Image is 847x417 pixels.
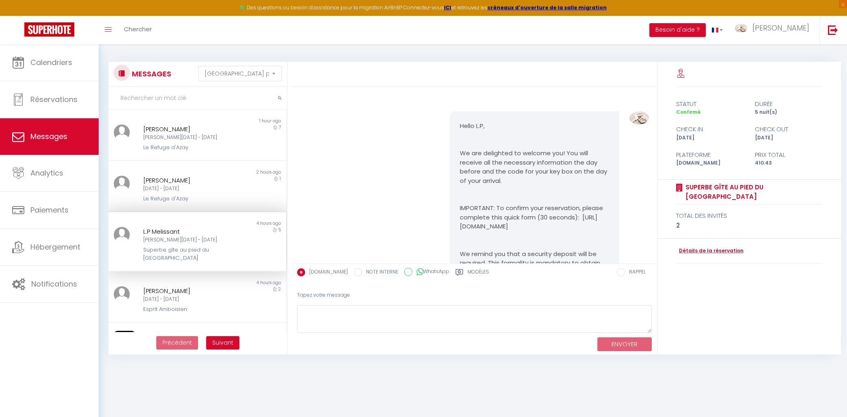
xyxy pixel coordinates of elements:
[749,109,828,116] div: 5 nuit(s)
[813,380,841,411] iframe: Chat
[468,268,489,278] label: Modèles
[143,236,237,244] div: [PERSON_NAME][DATE] - [DATE]
[30,168,63,178] span: Analytics
[460,122,609,131] p: Hello L.P,
[683,182,823,202] a: Superbe gîte au pied du [GEOGRAPHIC_DATA]
[130,65,171,83] h3: MESSAGES
[749,99,828,109] div: durée
[362,268,398,277] label: NOTE INTERNE
[297,285,652,305] div: Tapez votre message
[828,25,838,35] img: logout
[197,331,286,339] div: 6 hours ago
[30,205,69,215] span: Paiements
[108,87,287,110] input: Rechercher un mot clé
[278,227,281,233] span: 5
[143,295,237,303] div: [DATE] - [DATE]
[114,227,130,243] img: ...
[206,336,239,350] button: Next
[671,124,750,134] div: check in
[197,280,286,286] div: 4 hours ago
[197,118,286,124] div: 1 hour ago
[114,331,136,339] span: Non lu
[444,4,451,11] a: ICI
[143,246,237,263] div: Superbe gîte au pied du [GEOGRAPHIC_DATA]
[143,286,237,296] div: [PERSON_NAME]
[279,124,281,130] span: 7
[31,279,77,289] span: Notifications
[280,176,281,182] span: 1
[749,159,828,167] div: 410.43
[143,185,237,193] div: [DATE] - [DATE]
[156,336,198,350] button: Previous
[460,204,609,231] p: IMPORTANT: To confirm your reservation, please complete this quick form (30 seconds): [URL][DOMAI...
[749,134,828,142] div: [DATE]
[749,124,828,134] div: check out
[597,337,652,352] button: ENVOYER
[625,268,646,277] label: RAPPEL
[305,268,348,277] label: [DOMAIN_NAME]
[143,227,237,237] div: L.P Melissant
[729,16,819,44] a: ... [PERSON_NAME]
[124,25,152,33] span: Chercher
[114,286,130,302] img: ...
[487,4,607,11] a: créneaux d'ouverture de la salle migration
[278,286,281,292] span: 2
[143,305,237,313] div: Esprit Amboisien
[676,211,823,221] div: total des invités
[30,242,80,252] span: Hébergement
[143,176,237,185] div: [PERSON_NAME]
[143,195,237,203] div: Le Refuge d'Azay
[143,143,237,152] div: Le Refuge d'Azay
[30,131,67,141] span: Messages
[143,134,237,141] div: [PERSON_NAME][DATE] - [DATE]
[671,159,750,167] div: [DOMAIN_NAME]
[118,16,158,44] a: Chercher
[735,24,747,32] img: ...
[460,149,609,185] p: We are delighted to welcome you! You will receive all the necessary information the day before an...
[30,57,72,67] span: Calendriers
[671,134,750,142] div: [DATE]
[752,23,809,33] span: [PERSON_NAME]
[671,150,750,160] div: Plateforme
[649,23,706,37] button: Besoin d'aide ?
[143,124,237,134] div: [PERSON_NAME]
[412,268,449,277] label: WhatsApp
[212,339,233,347] span: Suivant
[671,99,750,109] div: statut
[114,124,130,141] img: ...
[749,150,828,160] div: Prix total
[676,221,823,230] div: 2
[162,339,192,347] span: Précédent
[197,169,286,176] div: 2 hours ago
[24,22,74,37] img: Super Booking
[197,220,286,227] div: 4 hours ago
[30,94,78,104] span: Réservations
[676,109,700,115] span: Confirmé
[676,247,744,255] a: Détails de la réservation
[629,111,649,124] img: ...
[460,250,609,304] p: We remind you that a security deposit will be required. This formality is mandatory to obtain the...
[114,176,130,192] img: ...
